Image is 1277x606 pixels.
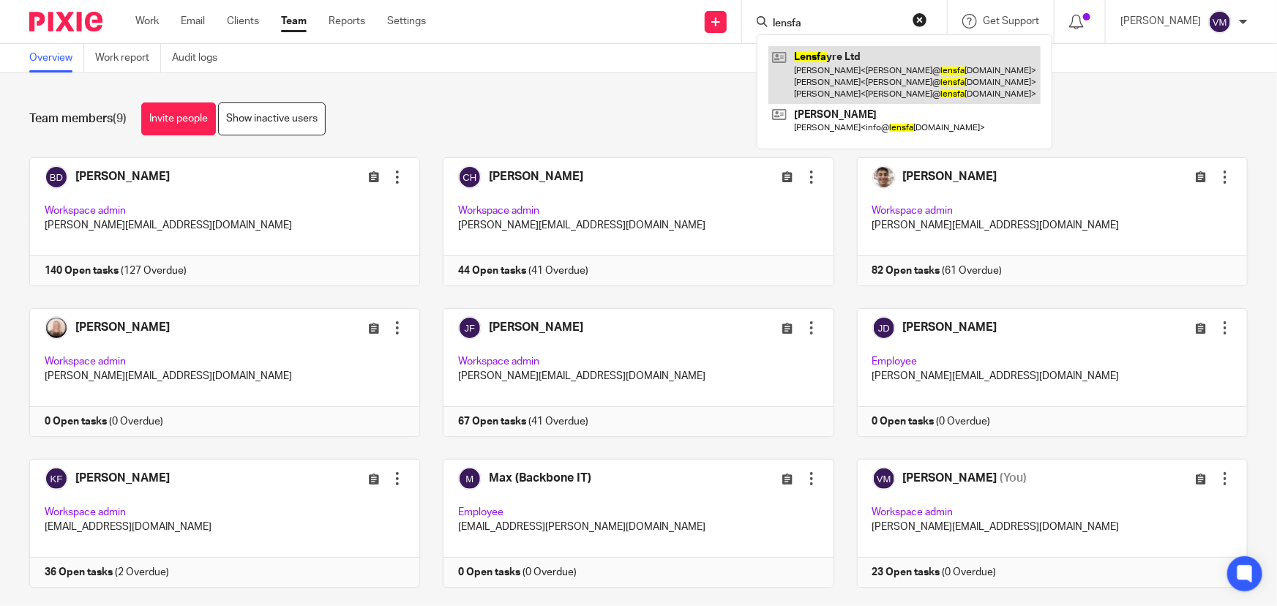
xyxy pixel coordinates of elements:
[95,44,161,72] a: Work report
[1208,10,1232,34] img: svg%3E
[29,12,102,31] img: Pixie
[387,14,426,29] a: Settings
[113,113,127,124] span: (9)
[181,14,205,29] a: Email
[29,44,84,72] a: Overview
[218,102,326,135] a: Show inactive users
[135,14,159,29] a: Work
[1120,14,1201,29] p: [PERSON_NAME]
[983,16,1039,26] span: Get Support
[29,111,127,127] h1: Team members
[329,14,365,29] a: Reports
[172,44,228,72] a: Audit logs
[281,14,307,29] a: Team
[227,14,259,29] a: Clients
[141,102,216,135] a: Invite people
[771,18,903,31] input: Search
[913,12,927,27] button: Clear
